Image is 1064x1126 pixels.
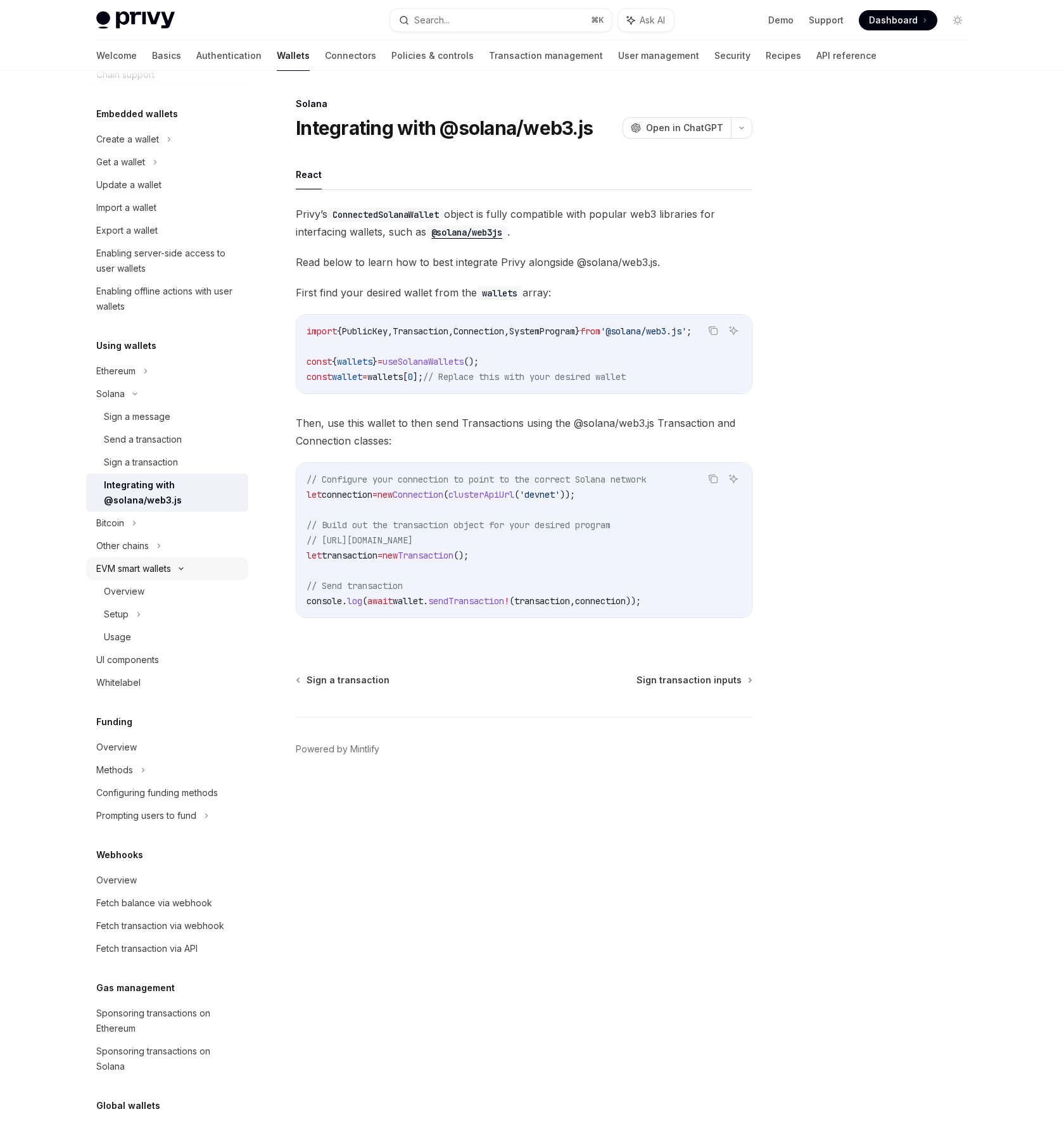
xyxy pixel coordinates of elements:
a: @solana/web3js [426,225,507,238]
span: . [423,595,428,607]
button: Ask AI [725,471,742,487]
a: Transaction management [489,41,603,71]
h5: Embedded wallets [96,106,178,122]
div: EVM smart wallets [96,561,171,576]
h1: Integrating with @solana/web3.js [296,117,593,139]
span: Connection [453,326,504,337]
span: 0 [408,371,413,383]
button: Copy the contents from the code block [705,322,721,339]
div: Solana [296,98,752,110]
span: , [504,326,509,337]
a: Demo [768,14,794,27]
a: Sign a message [86,405,248,428]
span: (); [453,550,469,561]
span: ( [514,489,519,500]
span: // Build out the transaction object for your desired program [307,519,611,531]
span: // [URL][DOMAIN_NAME] [307,535,413,546]
span: transaction [514,595,570,607]
div: Sign a transaction [104,455,178,470]
div: Bitcoin [96,516,124,531]
button: React [296,160,322,189]
a: Sponsoring transactions on Ethereum [86,1002,248,1040]
span: new [377,489,393,500]
a: Security [714,41,750,71]
a: Sponsoring transactions on Solana [86,1040,248,1078]
div: Setup [104,607,129,622]
a: API reference [816,41,877,71]
div: Update a wallet [96,177,161,193]
a: Recipes [766,41,801,71]
button: Ask AI [618,9,674,32]
button: Toggle dark mode [947,10,968,30]
div: Sign a message [104,409,170,424]
h5: Funding [96,714,132,730]
span: new [383,550,398,561]
span: First find your desired wallet from the array: [296,284,752,301]
span: Privy’s object is fully compatible with popular web3 libraries for interfacing wallets, such as . [296,205,752,241]
h5: Gas management [96,980,175,996]
div: Overview [96,873,137,888]
span: , [388,326,393,337]
span: wallets [367,371,403,383]
div: Whitelabel [96,675,141,690]
a: Support [809,14,844,27]
span: useSolanaWallets [383,356,464,367]
a: Sign a transaction [297,674,389,686]
span: Then, use this wallet to then send Transactions using the @solana/web3.js Transaction and Connect... [296,414,752,450]
span: 'devnet' [519,489,560,500]
div: Enabling offline actions with user wallets [96,284,241,314]
a: Export a wallet [86,219,248,242]
span: sendTransaction [428,595,504,607]
span: . [342,595,347,607]
button: Ask AI [725,322,742,339]
div: Configuring funding methods [96,785,218,800]
a: Sign a transaction [86,451,248,474]
span: = [362,371,367,383]
a: Authentication [196,41,262,71]
span: [ [403,371,408,383]
span: ; [687,326,692,337]
span: clusterApiUrl [448,489,514,500]
div: Create a wallet [96,132,159,147]
div: Fetch balance via webhook [96,895,212,911]
div: Fetch transaction via webhook [96,918,224,933]
span: wallet [332,371,362,383]
span: { [332,356,337,367]
div: Sponsoring transactions on Solana [96,1044,241,1074]
div: Integrating with @solana/web3.js [104,478,241,508]
a: UI components [86,648,248,671]
a: User management [618,41,699,71]
div: Import a wallet [96,200,156,215]
a: Dashboard [859,10,937,30]
div: Fetch transaction via API [96,941,198,956]
span: , [570,595,575,607]
div: Get a wallet [96,155,145,170]
div: Other chains [96,538,149,554]
div: Ethereum [96,364,136,379]
button: Search...⌘K [390,9,612,32]
span: Dashboard [869,14,918,27]
code: ConnectedSolanaWallet [327,208,444,222]
span: log [347,595,362,607]
span: Open in ChatGPT [646,122,723,134]
span: Connection [393,489,443,500]
span: , [448,326,453,337]
span: Sign transaction inputs [636,674,742,686]
span: ⌘ K [591,15,604,25]
a: Fetch balance via webhook [86,892,248,914]
span: console [307,595,342,607]
span: wallet [393,595,423,607]
span: // Replace this with your desired wallet [423,371,626,383]
span: = [372,489,377,500]
div: Search... [414,13,450,28]
a: Enabling offline actions with user wallets [86,280,248,318]
a: Overview [86,736,248,759]
a: Powered by Mintlify [296,743,379,756]
a: Whitelabel [86,671,248,694]
span: await [367,595,393,607]
span: Read below to learn how to best integrate Privy alongside @solana/web3.js. [296,253,752,271]
div: UI components [96,652,159,667]
div: Sponsoring transactions on Ethereum [96,1006,241,1036]
span: ( [443,489,448,500]
div: Prompting users to fund [96,808,196,823]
